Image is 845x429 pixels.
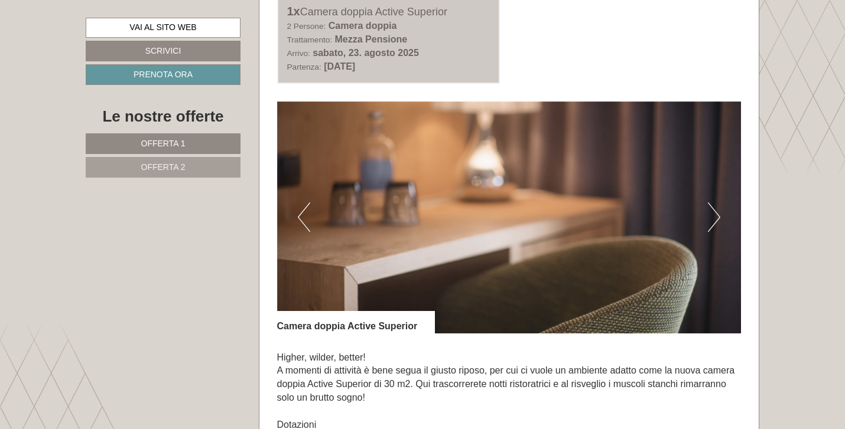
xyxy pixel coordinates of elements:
div: Camera doppia Active Superior [277,311,435,333]
small: Trattamento: [287,35,333,44]
button: Previous [298,202,310,232]
small: Partenza: [287,63,321,71]
b: sabato, 23. agosto 2025 [313,48,419,58]
a: Prenota ora [86,64,240,85]
div: Le nostre offerte [86,106,240,127]
small: Arrivo: [287,49,310,58]
b: Camera doppia [329,21,397,31]
img: image [277,101,742,333]
a: Vai al sito web [86,18,240,38]
span: Offerta 1 [141,139,186,148]
b: 1x [287,5,300,18]
div: Camera doppia Active Superior [287,3,490,20]
a: Scrivici [86,41,240,61]
button: Next [708,202,720,232]
b: [DATE] [324,61,355,71]
b: Mezza Pensione [335,34,408,44]
small: 2 Persone: [287,22,326,31]
span: Offerta 2 [141,162,186,172]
